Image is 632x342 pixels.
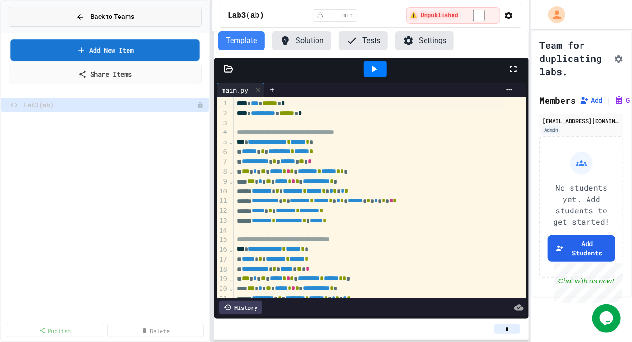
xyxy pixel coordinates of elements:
div: [EMAIL_ADDRESS][DOMAIN_NAME] [542,116,621,125]
div: 17 [217,255,229,265]
a: Delete [107,324,204,337]
button: Add [580,96,602,105]
div: 18 [217,265,229,275]
div: 13 [217,216,229,226]
div: 16 [217,245,229,255]
span: Fold line [229,167,233,175]
a: Publish [7,324,103,337]
button: Assignment Settings [614,53,623,64]
div: 2 [217,109,229,119]
div: 9 [217,177,229,187]
span: ⚠️ Unpublished [410,12,458,19]
div: 1 [217,99,229,109]
span: Fold line [229,246,233,253]
div: 19 [217,274,229,284]
div: Admin [542,126,560,134]
div: 8 [217,167,229,177]
div: 5 [217,138,229,148]
iframe: chat widget [554,263,623,303]
span: Fold line [229,285,233,292]
div: 10 [217,187,229,197]
span: Fold line [229,177,233,185]
div: main.py [217,83,265,97]
div: Unpublished [197,102,204,108]
input: publish toggle [462,10,496,21]
div: 3 [217,119,229,128]
div: 4 [217,128,229,138]
div: 15 [217,235,229,245]
div: ⚠️ Students cannot see this content! Click the toggle to publish it and make it visible to your c... [406,7,500,24]
div: 14 [217,226,229,236]
p: No students yet. Add students to get started! [548,182,615,228]
div: History [219,301,262,314]
div: 6 [217,148,229,158]
button: Add Students [548,235,615,262]
span: Fold line [229,138,233,146]
div: 21 [217,294,229,304]
div: 20 [217,284,229,294]
a: Add New Item [10,39,200,61]
button: Settings [395,31,454,50]
div: main.py [217,85,253,95]
button: Solution [272,31,331,50]
span: Back to Teams [90,12,134,22]
div: 11 [217,196,229,206]
div: My Account [538,4,568,26]
button: Template [218,31,265,50]
span: Lab3(ab) [24,100,197,110]
div: 7 [217,157,229,167]
span: min [342,12,353,19]
button: Back to Teams [9,7,202,27]
span: | [606,95,611,106]
span: Fold line [229,275,233,283]
a: Share Items [9,64,202,84]
h2: Members [539,94,576,107]
div: 12 [217,206,229,216]
h1: Team for duplicating labs. [539,38,610,78]
iframe: chat widget [592,304,623,333]
button: Tests [339,31,388,50]
span: Lab3(ab) [228,10,264,21]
